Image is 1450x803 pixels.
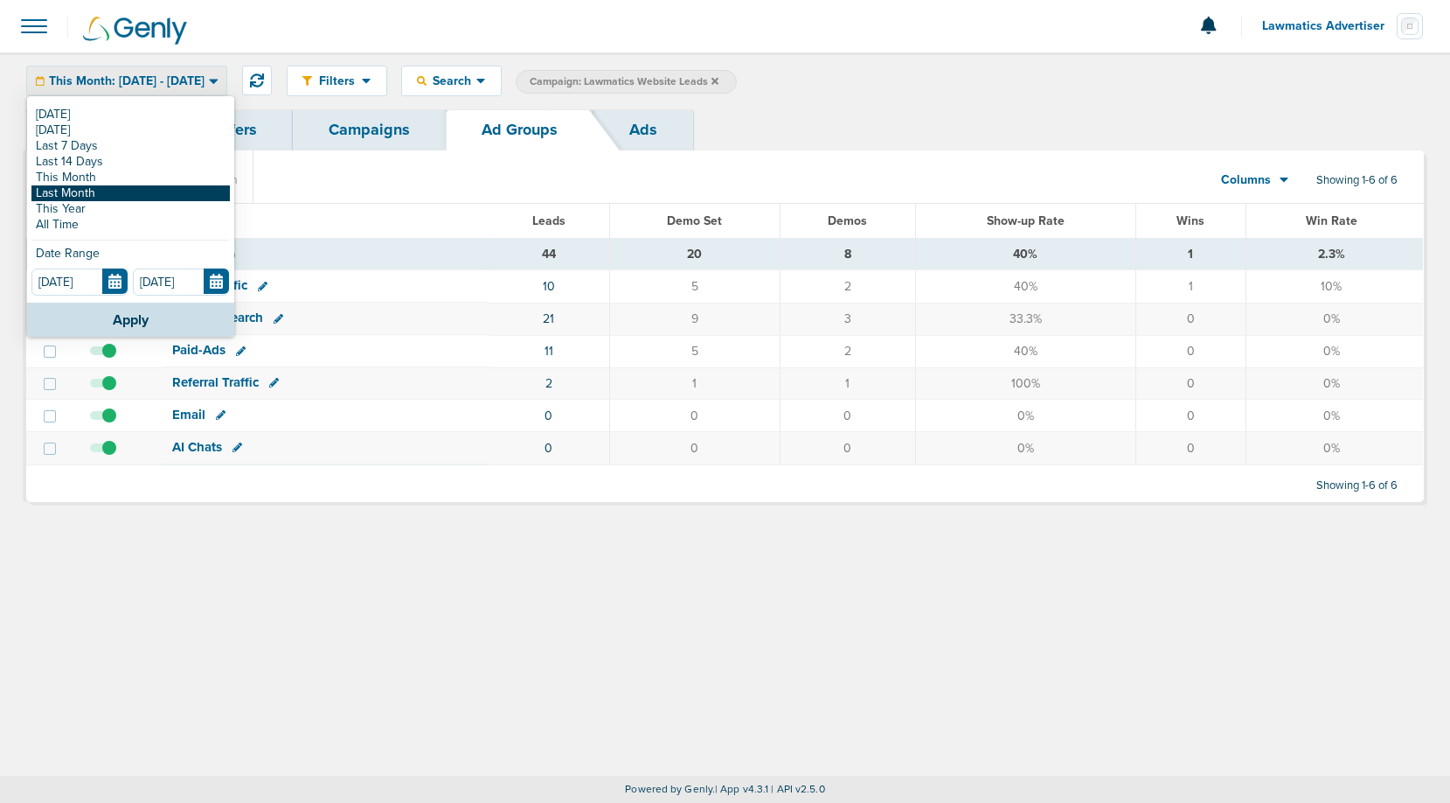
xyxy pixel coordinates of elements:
[1135,367,1245,400] td: 0
[49,75,205,87] span: This Month: [DATE] - [DATE]
[609,270,780,303] td: 5
[172,439,222,455] span: AI Chats
[1221,171,1271,189] span: Columns
[1246,335,1424,367] td: 0%
[1246,367,1424,400] td: 0%
[609,335,780,367] td: 5
[609,303,780,335] td: 9
[609,239,780,270] td: 20
[780,270,915,303] td: 2
[31,170,230,185] a: This Month
[667,213,722,228] span: Demo Set
[543,311,554,326] a: 21
[915,303,1135,335] td: 33.3%
[780,432,915,464] td: 0
[1306,213,1357,228] span: Win Rate
[543,279,555,294] a: 10
[545,408,552,423] a: 0
[1246,303,1424,335] td: 0%
[593,109,693,150] a: Ads
[915,335,1135,367] td: 40%
[31,248,230,269] div: Date Range
[1246,432,1424,464] td: 0%
[915,400,1135,432] td: 0%
[83,17,187,45] img: Genly
[715,783,768,795] span: | App v4.3.1
[293,109,446,150] a: Campaigns
[1135,303,1245,335] td: 0
[1135,239,1245,270] td: 1
[1135,270,1245,303] td: 1
[609,400,780,432] td: 0
[172,342,225,358] span: Paid-Ads
[780,400,915,432] td: 0
[530,74,718,89] span: Campaign: Lawmatics Website Leads
[1135,432,1245,464] td: 0
[1135,400,1245,432] td: 0
[780,367,915,400] td: 1
[1246,270,1424,303] td: 10%
[987,213,1065,228] span: Show-up Rate
[771,783,824,795] span: | API v2.5.0
[31,185,230,201] a: Last Month
[545,376,552,391] a: 2
[1246,400,1424,432] td: 0%
[828,213,867,228] span: Demos
[780,335,915,367] td: 2
[545,441,552,456] a: 0
[1135,335,1245,367] td: 0
[177,109,293,150] a: Offers
[1316,478,1398,493] span: Showing 1-6 of 6
[780,239,915,270] td: 8
[427,73,476,88] span: Search
[172,407,205,422] span: Email
[31,138,230,154] a: Last 7 Days
[1176,213,1204,228] span: Wins
[532,213,565,228] span: Leads
[446,109,593,150] a: Ad Groups
[545,344,553,359] a: 11
[915,239,1135,270] td: 40%
[915,270,1135,303] td: 40%
[172,310,263,325] span: Organic-Search
[1262,20,1397,32] span: Lawmatics Advertiser
[1316,173,1398,188] span: Showing 1-6 of 6
[162,239,489,270] td: TOTALS (0)
[1246,239,1424,270] td: 2.3%
[31,107,230,122] a: [DATE]
[609,367,780,400] td: 1
[172,374,259,390] span: Referral Traffic
[609,432,780,464] td: 0
[312,73,362,88] span: Filters
[27,303,234,337] button: Apply
[31,154,230,170] a: Last 14 Days
[31,217,230,233] a: All Time
[915,432,1135,464] td: 0%
[780,303,915,335] td: 3
[31,122,230,138] a: [DATE]
[489,239,609,270] td: 44
[915,367,1135,400] td: 100%
[26,109,177,150] a: Dashboard
[172,277,247,293] span: Direct Traffic
[31,201,230,217] a: This Year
